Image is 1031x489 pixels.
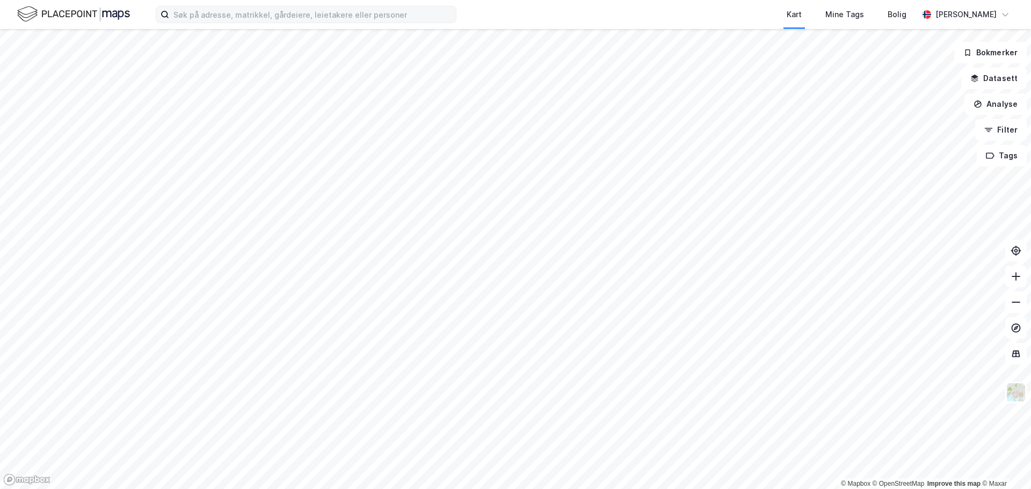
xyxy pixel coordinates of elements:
input: Søk på adresse, matrikkel, gårdeiere, leietakere eller personer [169,6,456,23]
div: [PERSON_NAME] [935,8,997,21]
div: Bolig [888,8,906,21]
div: Kontrollprogram for chat [977,437,1031,489]
div: Kart [787,8,802,21]
img: logo.f888ab2527a4732fd821a326f86c7f29.svg [17,5,130,24]
iframe: Chat Widget [977,437,1031,489]
div: Mine Tags [825,8,864,21]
